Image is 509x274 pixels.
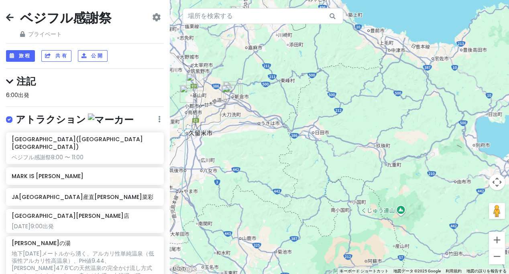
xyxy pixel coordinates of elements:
[12,222,54,230] font: [DATE]9:00出発
[88,114,134,126] img: マーカー
[393,269,441,273] font: 地図データ ©2025 Google
[489,232,505,248] button: ズームイン
[12,212,129,220] font: [GEOGRAPHIC_DATA][PERSON_NAME]店
[466,269,507,273] a: 地図の誤りを報告する
[340,268,389,274] button: キーボード反対
[12,153,83,161] font: ベジフル感謝祭8:00 〜 11:00
[186,73,204,91] div: KIRINYA(バーガーイン きりん家)
[55,52,68,59] font: 共有
[172,264,198,274] img: グーグル
[172,264,198,274] a: Google マップでこの地域を開きます（新しいウィンドウが開きます）
[41,50,71,62] button: 共有
[180,85,197,103] div: 鳥栖プレミアム・アウトレット
[12,135,143,150] font: [GEOGRAPHIC_DATA]([GEOGRAPHIC_DATA][GEOGRAPHIC_DATA])
[223,81,241,99] div: 卑弥呼ロマンの湯
[6,50,35,62] button: 旅程
[19,52,31,59] font: 旅程
[12,239,71,247] font: [PERSON_NAME]の湯
[91,52,104,59] font: 公開
[28,30,62,38] font: プライベート
[20,9,112,27] font: ベジフル感謝祭
[446,269,462,273] font: 利用規約
[221,85,239,103] div: HOTEL AZ 福岡甘木インター店
[16,75,36,88] font: 注記
[12,172,83,180] font: MARK IS [PERSON_NAME]
[446,269,462,273] a: 利用規約（新しいタブで開きます）
[225,85,242,102] div: 八蔵甘木店
[16,113,86,126] font: アトラクション
[183,8,343,24] input: 場所を検索する
[6,91,29,99] font: 6:00出発
[489,203,505,219] button: 地図上にペグマンを落として、ストリートビューを開きます
[489,174,505,190] button: 地図のカメラ コントロール
[12,193,153,201] font: JA[GEOGRAPHIC_DATA]産直[PERSON_NAME]菜彩
[489,248,505,264] button: ズームアウト
[230,6,248,24] div: ゆめタウン飯塚
[78,50,107,62] button: 公開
